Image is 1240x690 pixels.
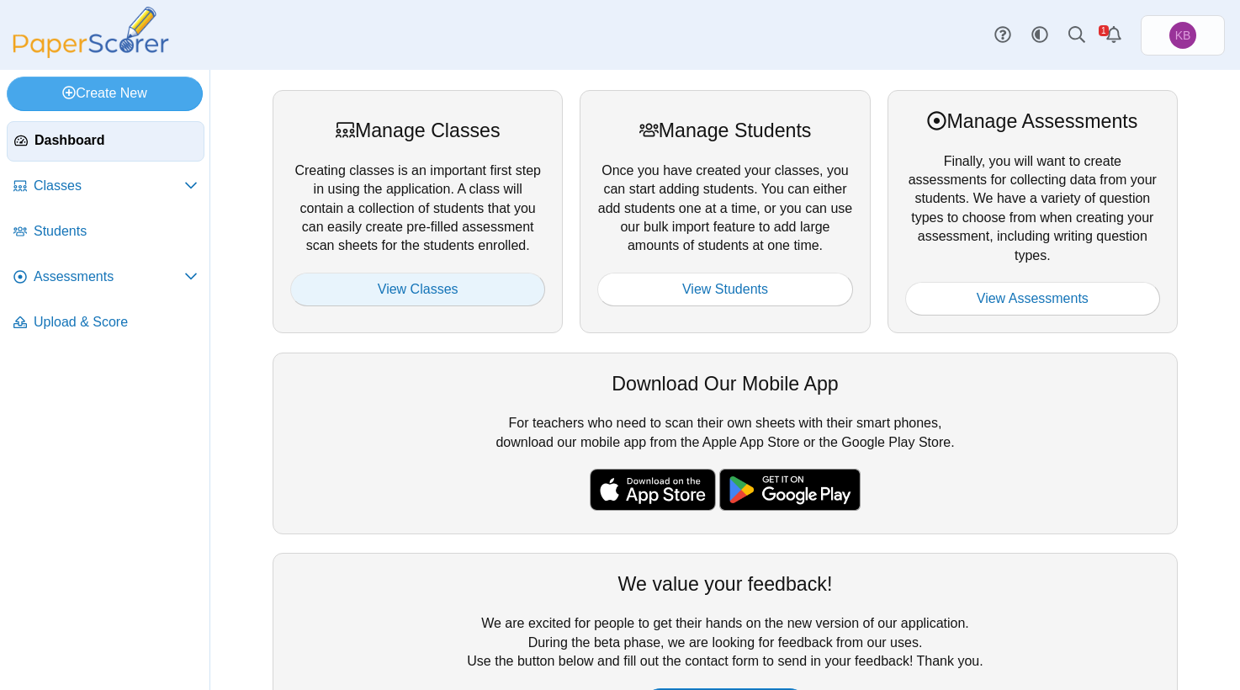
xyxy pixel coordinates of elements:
[34,131,197,150] span: Dashboard
[597,117,852,144] div: Manage Students
[1175,29,1191,41] span: Kelly Brasile
[273,353,1178,534] div: For teachers who need to scan their own sheets with their smart phones, download our mobile app f...
[905,282,1160,316] a: View Assessments
[7,167,204,207] a: Classes
[290,273,545,306] a: View Classes
[290,571,1160,597] div: We value your feedback!
[7,77,203,110] a: Create New
[34,268,184,286] span: Assessments
[580,90,870,333] div: Once you have created your classes, you can start adding students. You can either add students on...
[34,222,198,241] span: Students
[290,117,545,144] div: Manage Classes
[7,212,204,252] a: Students
[888,90,1178,333] div: Finally, you will want to create assessments for collecting data from your students. We have a va...
[590,469,716,511] img: apple-store-badge.svg
[719,469,861,511] img: google-play-badge.png
[597,273,852,306] a: View Students
[1169,22,1196,49] span: Kelly Brasile
[7,303,204,343] a: Upload & Score
[1141,15,1225,56] a: Kelly Brasile
[273,90,563,333] div: Creating classes is an important first step in using the application. A class will contain a coll...
[1095,17,1132,54] a: Alerts
[34,313,198,332] span: Upload & Score
[7,257,204,298] a: Assessments
[7,121,204,162] a: Dashboard
[7,7,175,58] img: PaperScorer
[7,46,175,61] a: PaperScorer
[290,370,1160,397] div: Download Our Mobile App
[34,177,184,195] span: Classes
[905,108,1160,135] div: Manage Assessments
